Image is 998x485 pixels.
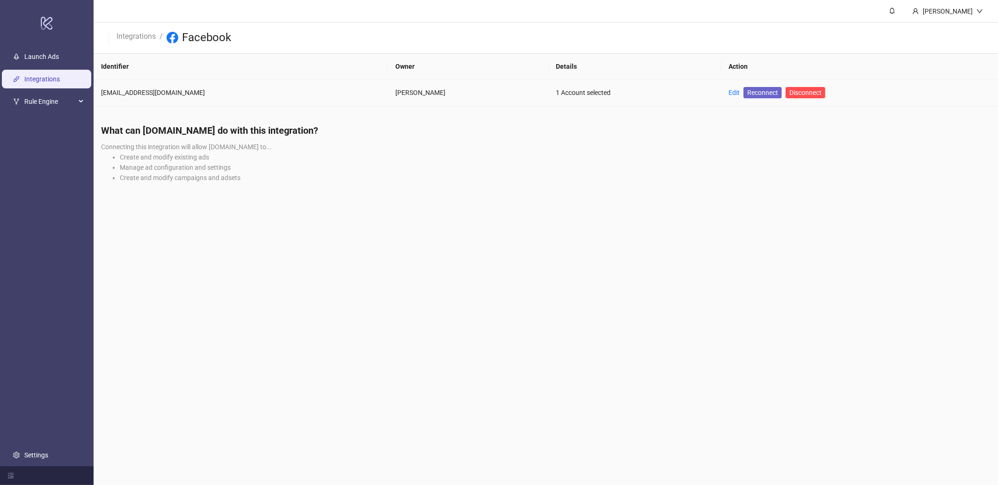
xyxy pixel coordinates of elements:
[94,54,388,80] th: Identifier
[160,30,163,45] li: /
[24,53,59,60] a: Launch Ads
[789,89,822,96] span: Disconnect
[889,7,896,14] span: bell
[556,87,714,98] div: 1 Account selected
[7,472,14,479] span: menu-fold
[912,8,919,14] span: user
[101,87,380,98] div: [EMAIL_ADDRESS][DOMAIN_NAME]
[747,87,778,98] span: Reconnect
[388,54,549,80] th: Owner
[101,124,991,137] h4: What can [DOMAIN_NAME] do with this integration?
[728,89,740,96] a: Edit
[182,30,231,45] h3: Facebook
[549,54,721,80] th: Details
[743,87,782,98] a: Reconnect
[13,98,20,105] span: fork
[115,30,158,41] a: Integrations
[24,92,76,111] span: Rule Engine
[120,152,991,162] li: Create and modify existing ads
[120,162,991,173] li: Manage ad configuration and settings
[721,54,998,80] th: Action
[395,87,541,98] div: [PERSON_NAME]
[976,8,983,14] span: down
[786,87,825,98] button: Disconnect
[120,173,991,183] li: Create and modify campaigns and adsets
[24,75,60,83] a: Integrations
[919,6,976,16] div: [PERSON_NAME]
[24,451,48,459] a: Settings
[101,143,272,151] span: Connecting this integration will allow [DOMAIN_NAME] to...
